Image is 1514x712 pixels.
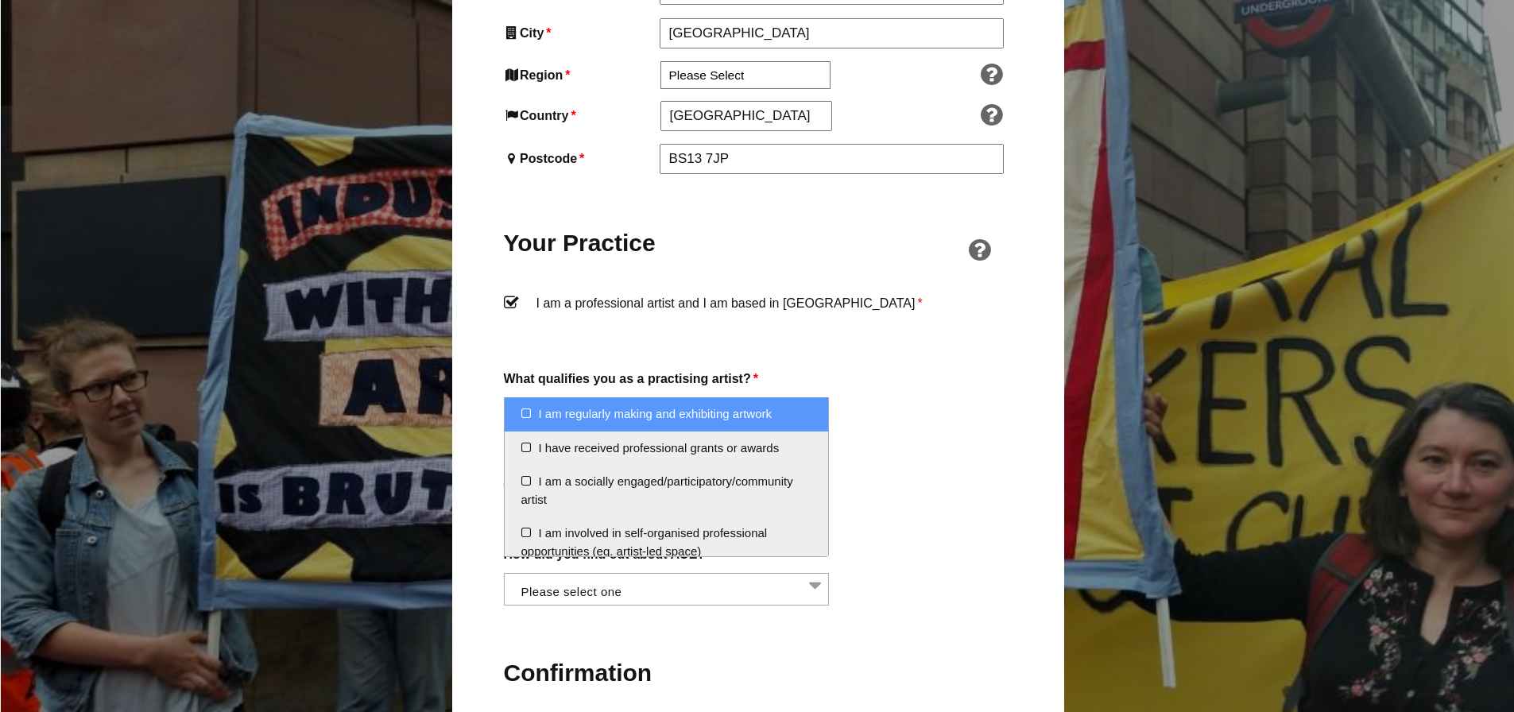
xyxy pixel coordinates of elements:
[504,64,657,86] label: Region
[504,148,656,169] label: Postcode
[505,465,829,517] li: I am a socially engaged/participatory/community artist
[504,105,657,126] label: Country
[505,431,829,466] li: I have received professional grants or awards
[504,657,1013,688] h2: Confirmation
[504,292,1013,340] label: I am a professional artist and I am based in [GEOGRAPHIC_DATA]
[505,517,829,568] li: I am involved in self-organised professional opportunities (eg. artist-led space)
[504,22,656,44] label: City
[504,368,1013,389] label: What qualifies you as a practising artist?
[505,397,829,431] li: I am regularly making and exhibiting artwork
[504,227,656,258] h2: Your Practice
